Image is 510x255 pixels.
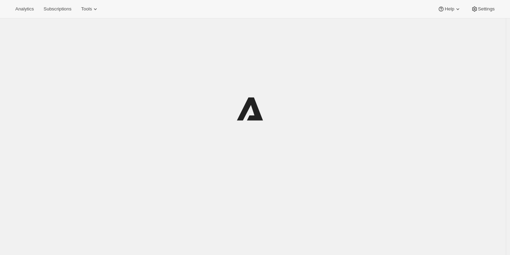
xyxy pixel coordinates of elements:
button: Subscriptions [39,4,75,14]
button: Analytics [11,4,38,14]
span: Subscriptions [43,6,71,12]
span: Analytics [15,6,34,12]
span: Help [445,6,454,12]
span: Settings [478,6,495,12]
button: Help [433,4,465,14]
button: Tools [77,4,103,14]
button: Settings [467,4,499,14]
span: Tools [81,6,92,12]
